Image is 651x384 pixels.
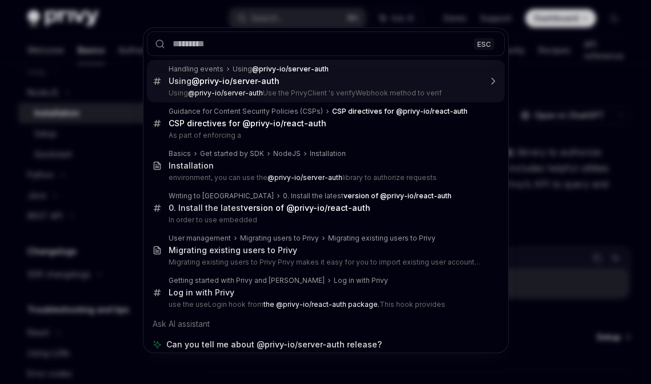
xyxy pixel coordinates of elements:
div: Log in with Privy [334,276,388,285]
div: Using [169,76,279,86]
div: Get started by SDK [200,149,264,158]
p: Using Use the PrivyClient 's verifyWebhook method to verif [169,89,481,98]
div: Using [233,65,329,74]
b: @privy-io/server-auth [267,173,342,182]
div: 0. Install the latest [169,203,370,213]
p: In order to use embedded [169,215,481,225]
span: Can you tell me about @privy-io/server-auth release? [166,339,382,350]
div: NodeJS [273,149,301,158]
div: Guidance for Content Security Policies (CSPs) [169,107,323,116]
b: CSP directives for @privy-io/react-auth [169,118,326,128]
div: Installation [169,161,214,171]
b: the @privy-io/react-auth package. [263,300,380,309]
div: Log in with Privy [169,287,234,298]
b: @privy-io/server-auth [188,89,263,97]
b: @privy-io/server-auth [191,76,279,86]
b: version of @privy-io/react-auth [243,203,370,213]
b: version of @privy-io/react-auth [344,191,452,200]
div: Handling events [169,65,223,74]
b: CSP directives for @privy-io/react-auth [332,107,468,115]
div: ESC [474,38,494,50]
p: As part of enforcing a [169,131,481,140]
p: environment, you can use the library to authorize requests [169,173,481,182]
div: Getting started with Privy and [PERSON_NAME] [169,276,325,285]
div: Writing to [GEOGRAPHIC_DATA] [169,191,274,201]
div: User management [169,234,231,243]
div: Basics [169,149,191,158]
div: Migrating existing users to Privy [328,234,436,243]
p: use the useLogin hook from This hook provides [169,300,481,309]
div: Migrating existing users to Privy [169,245,297,255]
p: Migrating existing users to Privy Privy makes it easy for you to import existing user accounts from [169,258,481,267]
div: Installation [310,149,346,158]
div: Ask AI assistant [147,314,505,334]
div: Migrating users to Privy [240,234,319,243]
b: @privy-io/server-auth [252,65,329,73]
div: 0. Install the latest [283,191,452,201]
